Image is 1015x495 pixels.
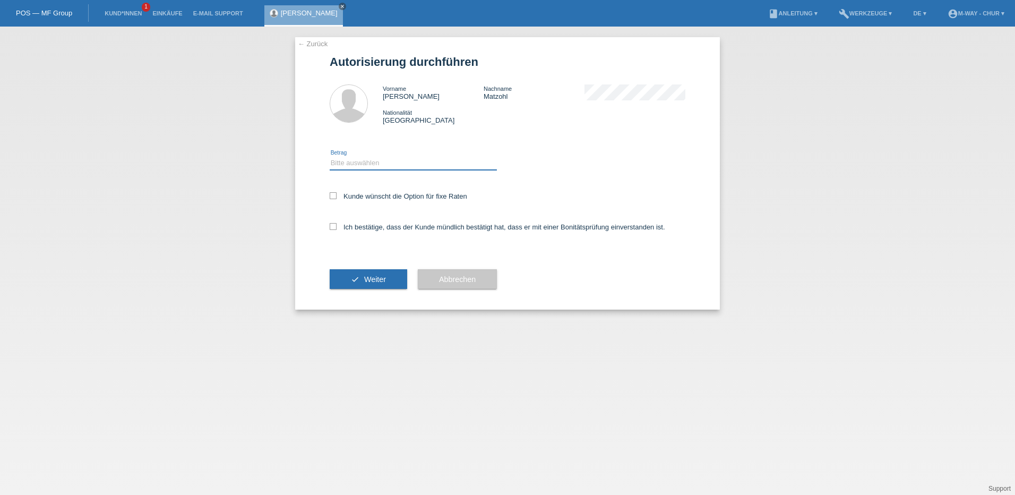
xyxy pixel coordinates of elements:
[908,10,931,16] a: DE ▾
[839,8,849,19] i: build
[330,269,407,289] button: check Weiter
[351,275,359,284] i: check
[330,192,467,200] label: Kunde wünscht die Option für fixe Raten
[768,8,779,19] i: book
[439,275,476,284] span: Abbrechen
[383,108,484,124] div: [GEOGRAPHIC_DATA]
[942,10,1010,16] a: account_circlem-way - Chur ▾
[142,3,150,12] span: 1
[833,10,898,16] a: buildWerkzeuge ▾
[188,10,248,16] a: E-Mail Support
[383,86,406,92] span: Vorname
[330,223,665,231] label: Ich bestätige, dass der Kunde mündlich bestätigt hat, dass er mit einer Bonitätsprüfung einversta...
[281,9,338,17] a: [PERSON_NAME]
[418,269,497,289] button: Abbrechen
[948,8,958,19] i: account_circle
[763,10,823,16] a: bookAnleitung ▾
[339,3,346,10] a: close
[988,485,1011,492] a: Support
[340,4,345,9] i: close
[383,84,484,100] div: [PERSON_NAME]
[484,86,512,92] span: Nachname
[99,10,147,16] a: Kund*innen
[330,55,685,69] h1: Autorisierung durchführen
[147,10,187,16] a: Einkäufe
[16,9,72,17] a: POS — MF Group
[383,109,412,116] span: Nationalität
[298,40,328,48] a: ← Zurück
[484,84,584,100] div: Matzohl
[364,275,386,284] span: Weiter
